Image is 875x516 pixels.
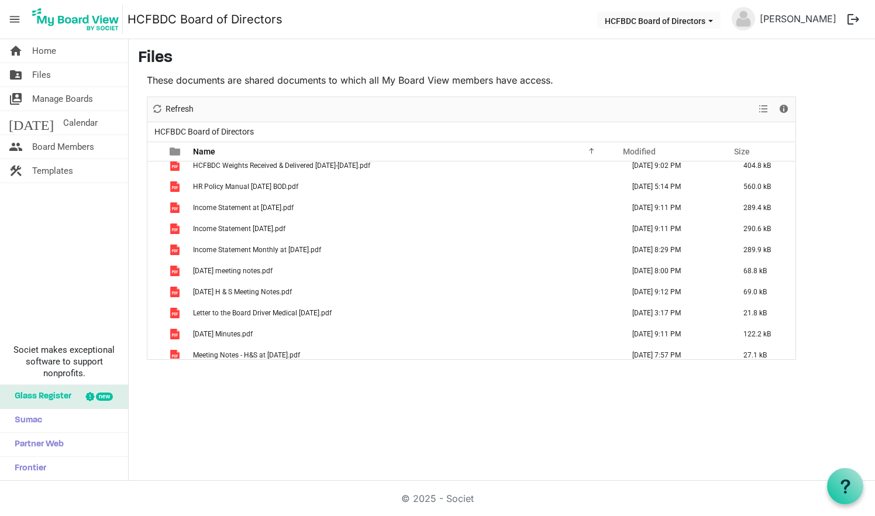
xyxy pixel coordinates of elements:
td: Income Statement Monthly at April 30, 2025.pdf is template cell column header Name [190,239,620,260]
span: Manage Boards [32,87,93,111]
span: menu [4,8,26,30]
td: checkbox [147,155,163,176]
span: Templates [32,159,73,183]
div: new [96,393,113,401]
span: HR Policy Manual [DATE] BOD.pdf [193,183,298,191]
td: 289.9 kB is template cell column header Size [731,239,795,260]
span: Income Statement [DATE].pdf [193,225,285,233]
div: Details [774,97,794,122]
a: My Board View Logo [29,5,128,34]
td: is template cell column header type [163,281,190,302]
td: Income Statement at May 2025.pdf is template cell column header Name [190,197,620,218]
td: is template cell column header type [163,345,190,366]
td: January 27, 2025 meeting notes.pdf is template cell column header Name [190,260,620,281]
td: Income Statement May 2025.pdf is template cell column header Name [190,218,620,239]
span: Board Members [32,135,94,159]
td: is template cell column header type [163,324,190,345]
td: is template cell column header type [163,260,190,281]
td: September 19, 2024 5:14 PM column header Modified [620,176,731,197]
td: June 19, 2025 9:11 PM column header Modified [620,197,731,218]
span: Frontier [9,457,46,480]
span: Glass Register [9,385,71,408]
td: HR Policy Manual Sept 2024 BOD.pdf is template cell column header Name [190,176,620,197]
span: home [9,39,23,63]
td: 404.8 kB is template cell column header Size [731,155,795,176]
span: Refresh [164,102,195,116]
img: My Board View Logo [29,5,123,34]
td: 27.1 kB is template cell column header Size [731,345,795,366]
div: View [754,97,774,122]
button: Details [776,102,792,116]
span: people [9,135,23,159]
td: May 2025 Minutes.pdf is template cell column header Name [190,324,620,345]
td: checkbox [147,218,163,239]
a: [PERSON_NAME] [755,7,841,30]
td: is template cell column header type [163,302,190,324]
span: Calendar [63,111,98,135]
td: is template cell column header type [163,197,190,218]
td: Letter to the Board Driver Medical June 2025.pdf is template cell column header Name [190,302,620,324]
span: Modified [623,147,656,156]
td: 122.2 kB is template cell column header Size [731,324,795,345]
a: © 2025 - Societ [401,493,474,504]
div: Refresh [147,97,198,122]
a: HCFBDC Board of Directors [128,8,283,31]
td: May 22, 2025 8:29 PM column header Modified [620,239,731,260]
td: 69.0 kB is template cell column header Size [731,281,795,302]
span: folder_shared [9,63,23,87]
td: 560.0 kB is template cell column header Size [731,176,795,197]
span: [DATE] meeting notes.pdf [193,267,273,275]
td: June 19, 2025 9:12 PM column header Modified [620,281,731,302]
td: June 19, 2025 9:11 PM column header Modified [620,218,731,239]
span: construction [9,159,23,183]
td: checkbox [147,176,163,197]
span: Partner Web [9,433,64,456]
td: checkbox [147,345,163,366]
span: Societ makes exceptional software to support nonprofits. [5,344,123,379]
span: Meeting Notes - H&S at [DATE].pdf [193,351,300,359]
td: is template cell column header type [163,176,190,197]
span: [DATE] H & S Meeting Notes.pdf [193,288,292,296]
button: Refresh [150,102,196,116]
td: is template cell column header type [163,239,190,260]
button: View dropdownbutton [756,102,770,116]
td: checkbox [147,260,163,281]
td: October 24, 2024 7:57 PM column header Modified [620,345,731,366]
span: Income Statement at [DATE].pdf [193,204,294,212]
td: checkbox [147,281,163,302]
span: switch_account [9,87,23,111]
td: 68.8 kB is template cell column header Size [731,260,795,281]
button: logout [841,7,866,32]
td: checkbox [147,239,163,260]
span: Income Statement Monthly at [DATE].pdf [193,246,321,254]
span: Files [32,63,51,87]
td: 290.6 kB is template cell column header Size [731,218,795,239]
span: Letter to the Board Driver Medical [DATE].pdf [193,309,332,317]
span: Sumac [9,409,42,432]
td: January 27, 2025 8:00 PM column header Modified [620,260,731,281]
img: no-profile-picture.svg [732,7,755,30]
td: checkbox [147,197,163,218]
td: HCFBDC Weights Received & Delivered 2009-2024.pdf is template cell column header Name [190,155,620,176]
td: 21.8 kB is template cell column header Size [731,302,795,324]
span: [DATE] [9,111,54,135]
td: checkbox [147,302,163,324]
td: checkbox [147,324,163,345]
td: Meeting Notes - H&S at Sept 30 2024.pdf is template cell column header Name [190,345,620,366]
span: HCFBDC Board of Directors [152,125,256,139]
span: [DATE] Minutes.pdf [193,330,253,338]
td: January 23, 2025 9:02 PM column header Modified [620,155,731,176]
td: June 19, 2025 9:11 PM column header Modified [620,324,731,345]
td: is template cell column header type [163,155,190,176]
p: These documents are shared documents to which all My Board View members have access. [147,73,796,87]
span: Size [734,147,750,156]
span: HCFBDC Weights Received & Delivered [DATE]-[DATE].pdf [193,161,370,170]
span: Name [193,147,215,156]
td: June 9 2025 H & S Meeting Notes.pdf is template cell column header Name [190,281,620,302]
h3: Files [138,49,866,68]
td: June 23, 2025 3:17 PM column header Modified [620,302,731,324]
span: Home [32,39,56,63]
button: HCFBDC Board of Directors dropdownbutton [597,12,721,29]
td: is template cell column header type [163,218,190,239]
td: 289.4 kB is template cell column header Size [731,197,795,218]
